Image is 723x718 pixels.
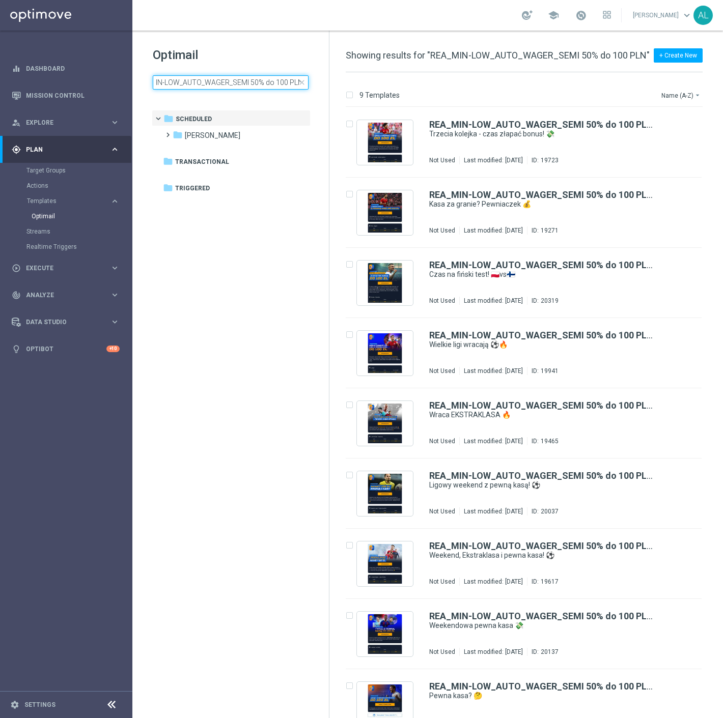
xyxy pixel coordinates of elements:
[12,82,120,109] div: Mission Control
[429,367,455,375] div: Not Used
[336,529,721,599] div: Press SPACE to select this row.
[429,480,659,490] div: Ligowy weekend z pewną kasą! ⚽
[359,614,410,654] img: 20137.jpeg
[527,297,559,305] div: ID:
[429,691,659,701] div: Pewna kasa? 🤔
[10,700,19,709] i: settings
[429,340,659,350] div: Wielkie ligi wracają ⚽🔥
[527,437,559,445] div: ID:
[11,264,120,272] button: play_circle_outline Execute keyboard_arrow_right
[26,166,106,175] a: Target Groups
[429,297,455,305] div: Not Used
[429,540,653,551] b: REA_MIN-LOW_AUTO_WAGER_SEMI 50% do 100 PLN
[336,388,721,458] div: Press SPACE to select this row.
[429,401,659,410] a: REA_MIN-LOW_AUTO_WAGER_SEMI 50% do 100 PLN_180725
[12,145,110,154] div: Plan
[106,346,120,352] div: +10
[110,317,120,327] i: keyboard_arrow_right
[429,682,659,691] a: REA_MIN-LOW_AUTO_WAGER_SEMI 50% do 100 PLN_WEEKLY
[359,474,410,513] img: 20037.jpeg
[153,47,309,63] h1: Optimail
[26,82,120,109] a: Mission Control
[12,318,110,327] div: Data Studio
[693,91,702,99] i: arrow_drop_down
[660,89,703,101] button: Name (A-Z)arrow_drop_down
[11,65,120,73] button: equalizer Dashboard
[541,226,559,235] div: 19271
[110,145,120,154] i: keyboard_arrow_right
[12,118,21,127] i: person_search
[26,147,110,153] span: Plan
[429,507,455,515] div: Not Used
[26,243,106,251] a: Realtime Triggers
[11,119,120,127] div: person_search Explore keyboard_arrow_right
[548,10,559,21] span: school
[176,114,212,124] span: Scheduled
[541,297,559,305] div: 20319
[429,260,653,270] b: REA_MIN-LOW_AUTO_WAGER_SEMI 50% do 100 PLN
[153,75,309,90] input: Search Template
[429,330,653,340] b: REA_MIN-LOW_AUTO_WAGER_SEMI 50% do 100 PLN
[429,437,455,445] div: Not Used
[11,92,120,100] div: Mission Control
[429,226,455,235] div: Not Used
[429,129,635,139] a: Trzecia kolejka - czas złapać bonus! 💸
[26,319,110,325] span: Data Studio
[359,193,410,233] img: 19271.jpeg
[460,578,527,586] div: Last modified: [DATE]
[541,437,559,445] div: 19465
[429,648,455,656] div: Not Used
[110,263,120,273] i: keyboard_arrow_right
[429,471,659,480] a: REA_MIN-LOW_AUTO_WAGER_SEMI 50% do 100 PLN_220825
[429,578,455,586] div: Not Used
[12,291,110,300] div: Analyze
[429,120,659,129] a: REA_MIN-LOW_AUTO_WAGER_SEMI 50% do 100 PLN_010825
[173,130,183,140] i: folder
[163,113,174,124] i: folder
[336,178,721,248] div: Press SPACE to select this row.
[429,190,659,199] a: REA_MIN-LOW_AUTO_WAGER_SEMI 50% do 100 PLN_040725
[26,197,120,205] div: Templates keyboard_arrow_right
[175,184,210,193] span: Triggered
[110,290,120,300] i: keyboard_arrow_right
[527,578,559,586] div: ID:
[336,599,721,669] div: Press SPACE to select this row.
[541,507,559,515] div: 20037
[26,120,110,126] span: Explore
[429,551,659,560] div: Weekend, Ekstraklasa i pewna kasa! ⚽
[527,367,559,375] div: ID:
[32,209,131,224] div: Optimail
[460,226,527,235] div: Last modified: [DATE]
[429,270,659,279] div: Czas na fiński test! 🇵🇱vs🇫🇮
[429,410,635,420] a: Wraca EKSTRAKLASA 🔥
[359,263,410,303] img: 20319.jpeg
[429,156,455,164] div: Not Used
[460,507,527,515] div: Last modified: [DATE]
[632,8,693,23] a: [PERSON_NAME]keyboard_arrow_down
[26,55,120,82] a: Dashboard
[12,118,110,127] div: Explore
[429,551,635,560] a: Weekend, Ekstraklasa i pewna kasa! ⚽
[11,291,120,299] div: track_changes Analyze keyboard_arrow_right
[654,48,703,63] button: + Create New
[429,400,653,411] b: REA_MIN-LOW_AUTO_WAGER_SEMI 50% do 100 PLN
[429,199,659,209] div: Kasa za granie? Pewniaczek 💰
[429,261,659,270] a: REA_MIN-LOW_AUTO_WAGER_SEMI 50% do 100 PLN_050925
[429,340,635,350] a: Wielkie ligi wracają ⚽🔥
[12,291,21,300] i: track_changes
[26,265,110,271] span: Execute
[11,318,120,326] button: Data Studio keyboard_arrow_right
[359,91,400,100] p: 9 Templates
[110,196,120,206] i: keyboard_arrow_right
[336,248,721,318] div: Press SPACE to select this row.
[429,621,635,630] a: Weekendowa pewna kasa 💸
[11,345,120,353] button: lightbulb Optibot +10
[541,648,559,656] div: 20137
[429,119,653,130] b: REA_MIN-LOW_AUTO_WAGER_SEMI 50% do 100 PLN
[429,611,653,621] b: REA_MIN-LOW_AUTO_WAGER_SEMI 50% do 100 PLN
[163,183,173,193] i: folder
[460,156,527,164] div: Last modified: [DATE]
[336,318,721,388] div: Press SPACE to select this row.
